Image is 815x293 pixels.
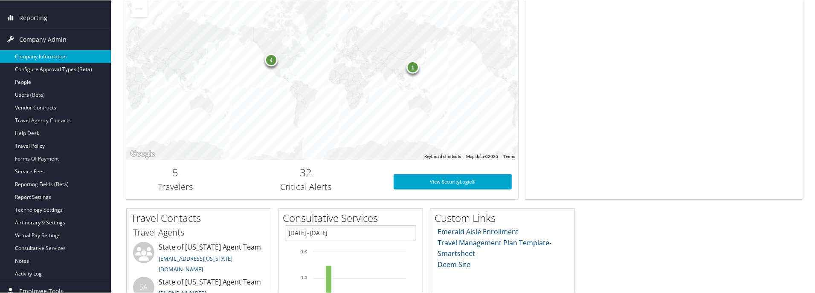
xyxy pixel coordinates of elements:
tspan: 0.4 [301,275,307,280]
div: 4 [265,53,278,66]
h2: Travel Contacts [131,210,271,225]
button: Keyboard shortcuts [425,153,461,159]
h2: Custom Links [435,210,574,225]
a: View SecurityLogic® [394,174,511,189]
h3: Travel Agents [133,226,264,238]
tspan: 0.6 [301,249,307,254]
li: State of [US_STATE] Agent Team [129,241,269,276]
span: Company Admin [19,29,67,50]
h3: Critical Alerts [231,181,381,192]
h2: 5 [133,165,218,179]
h2: Consultative Services [283,210,423,225]
span: Reporting [19,7,47,28]
a: Travel Management Plan Template- Smartsheet [438,238,552,258]
span: Map data ©2025 [467,154,499,158]
a: Deem Site [438,259,471,269]
img: Google [128,148,157,159]
a: Terms (opens in new tab) [504,154,516,158]
a: [EMAIL_ADDRESS][US_STATE][DOMAIN_NAME] [159,254,232,273]
a: Open this area in Google Maps (opens a new window) [128,148,157,159]
h2: 32 [231,165,381,179]
div: 1 [407,60,420,73]
h3: Travelers [133,181,218,192]
a: Emerald Aisle Enrollment [438,227,519,236]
